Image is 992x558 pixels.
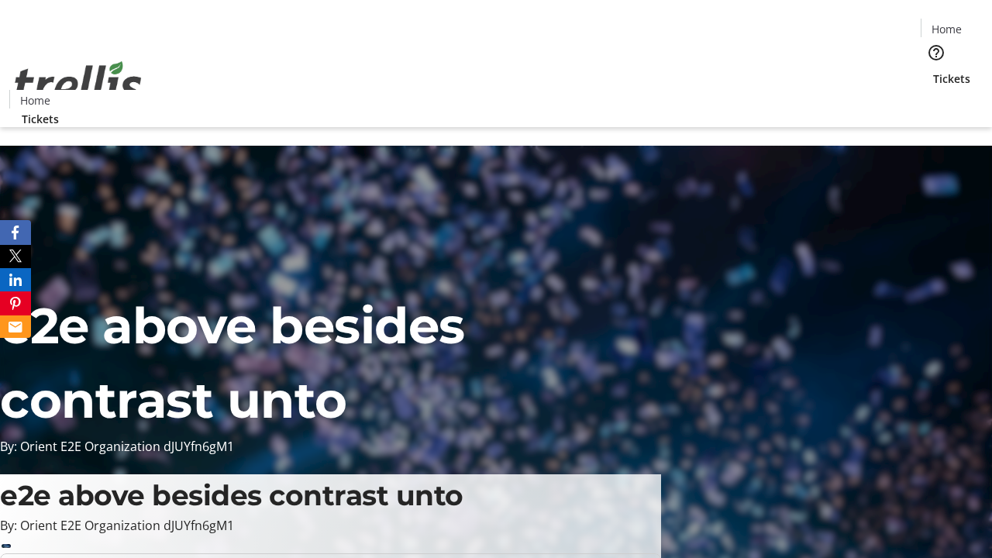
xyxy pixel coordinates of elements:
a: Home [10,92,60,108]
a: Tickets [921,71,983,87]
a: Tickets [9,111,71,127]
span: Home [932,21,962,37]
a: Home [921,21,971,37]
img: Orient E2E Organization dJUYfn6gM1's Logo [9,44,147,122]
button: Help [921,37,952,68]
span: Tickets [933,71,970,87]
button: Cart [921,87,952,118]
span: Tickets [22,111,59,127]
span: Home [20,92,50,108]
